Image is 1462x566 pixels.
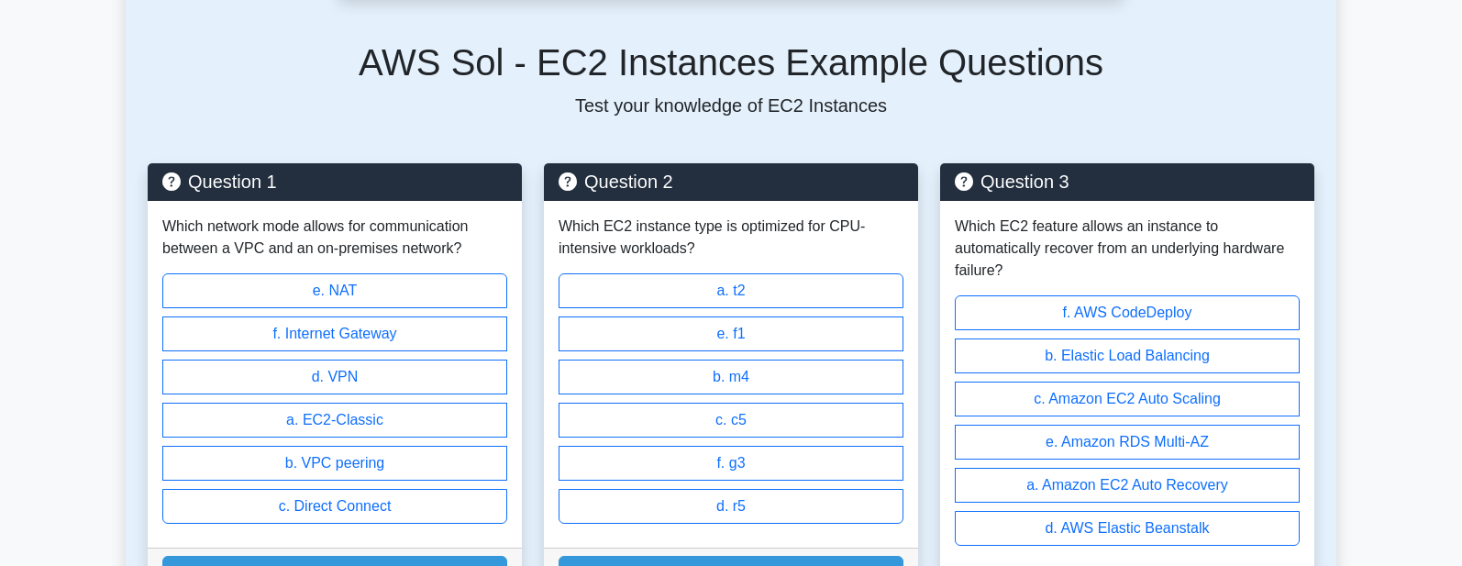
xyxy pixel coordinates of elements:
[955,216,1300,282] p: Which EC2 feature allows an instance to automatically recover from an underlying hardware failure?
[559,446,903,481] label: f. g3
[955,171,1300,193] h5: Question 3
[955,338,1300,373] label: b. Elastic Load Balancing
[148,40,1314,84] h5: AWS Sol - EC2 Instances Example Questions
[162,316,507,351] label: f. Internet Gateway
[162,446,507,481] label: b. VPC peering
[148,92,1314,119] p: Test your knowledge of EC2 Instances
[559,316,903,351] label: e. f1
[559,273,903,308] label: a. t2
[162,489,507,524] label: c. Direct Connect
[162,403,507,438] label: a. EC2-Classic
[955,382,1300,416] label: c. Amazon EC2 Auto Scaling
[559,489,903,524] label: d. r5
[955,425,1300,460] label: e. Amazon RDS Multi-AZ
[162,216,507,260] p: Which network mode allows for communication between a VPC and an on-premises network?
[162,360,507,394] label: d. VPN
[955,468,1300,503] label: a. Amazon EC2 Auto Recovery
[162,273,507,308] label: e. NAT
[559,171,903,193] h5: Question 2
[559,216,903,260] p: Which EC2 instance type is optimized for CPU-intensive workloads?
[559,360,903,394] label: b. m4
[162,171,507,193] h5: Question 1
[559,403,903,438] label: c. c5
[955,511,1300,546] label: d. AWS Elastic Beanstalk
[955,295,1300,330] label: f. AWS CodeDeploy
